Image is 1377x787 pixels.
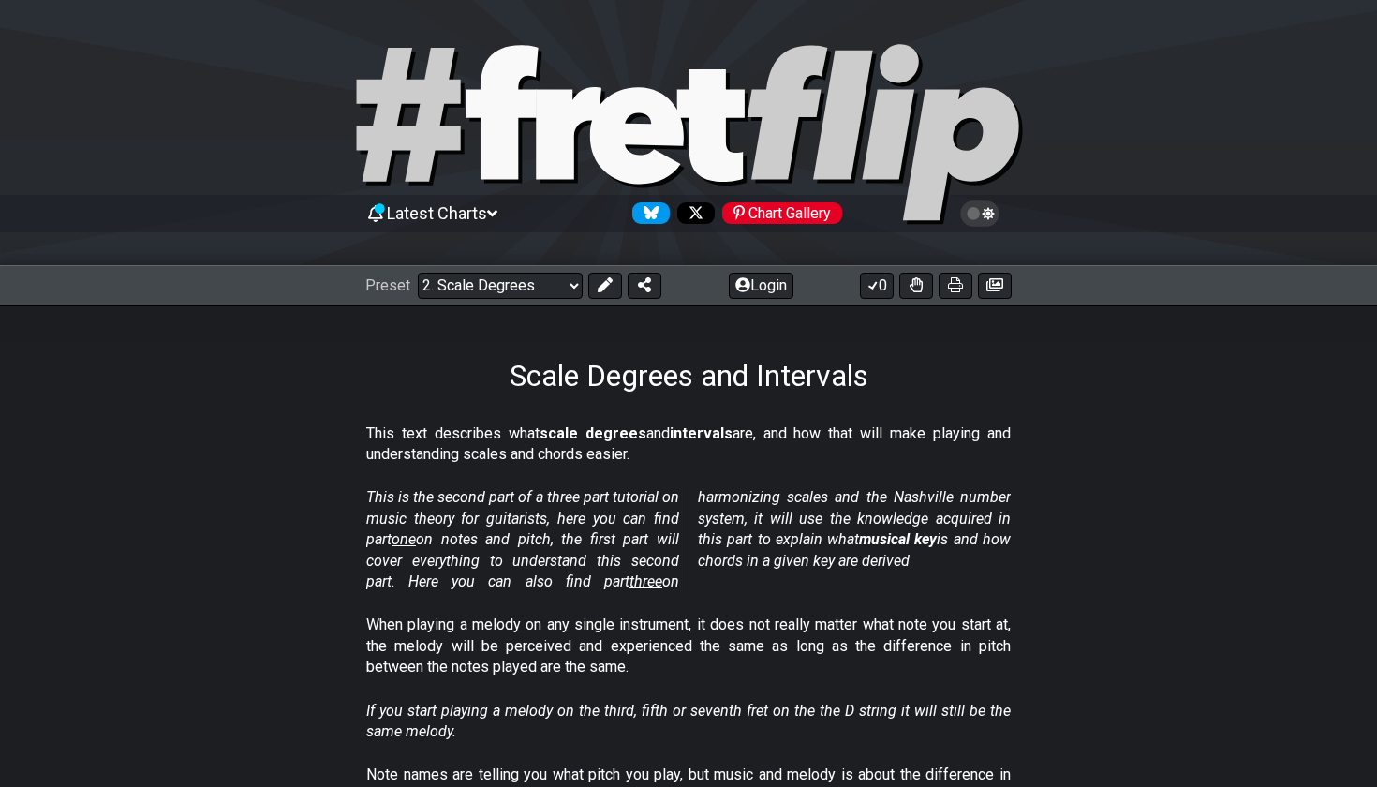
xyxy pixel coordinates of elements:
[970,205,991,222] span: Toggle light / dark theme
[899,273,933,299] button: Toggle Dexterity for all fretkits
[540,424,646,442] strong: scale degrees
[978,273,1012,299] button: Create image
[939,273,972,299] button: Print
[366,615,1011,677] p: When playing a melody on any single instrument, it does not really matter what note you start at,...
[625,202,670,224] a: Follow #fretflip at Bluesky
[387,203,487,223] span: Latest Charts
[366,488,1011,590] em: This is the second part of a three part tutorial on music theory for guitarists, here you can fin...
[860,273,894,299] button: 0
[729,273,793,299] button: Login
[366,423,1011,466] p: This text describes what and are, and how that will make playing and understanding scales and cho...
[365,276,410,294] span: Preset
[366,702,1011,740] em: If you start playing a melody on the third, fifth or seventh fret on the the D string it will sti...
[588,273,622,299] button: Edit Preset
[670,202,715,224] a: Follow #fretflip at X
[715,202,842,224] a: #fretflip at Pinterest
[629,572,662,590] span: three
[722,202,842,224] div: Chart Gallery
[670,424,733,442] strong: intervals
[510,358,868,393] h1: Scale Degrees and Intervals
[392,530,416,548] span: one
[628,273,661,299] button: Share Preset
[859,530,937,548] strong: musical key
[418,273,583,299] select: Preset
